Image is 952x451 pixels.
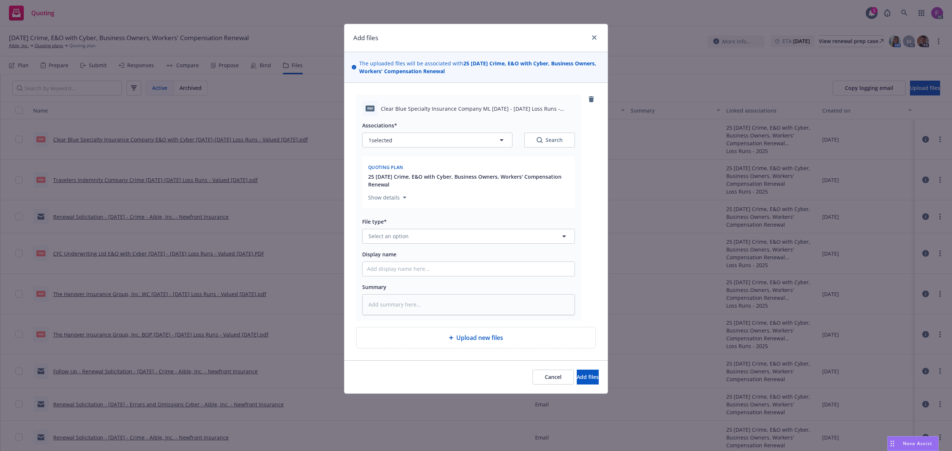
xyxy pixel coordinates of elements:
span: Add files [577,373,599,380]
button: Select an option [362,229,575,244]
a: close [590,33,599,42]
button: SearchSearch [524,133,575,147]
span: Select an option [369,232,409,240]
span: File type* [362,218,387,225]
span: Display name [362,251,396,258]
button: Add files [577,370,599,385]
svg: Search [537,137,543,143]
div: Upload new files [356,327,596,348]
span: Cancel [545,373,562,380]
span: Clear Blue Specialty Insurance Company ML [DATE] - [DATE] Loss Runs - Valued [DATE].PDF [381,105,575,113]
span: Upload new files [456,333,503,342]
button: Show details [365,193,409,202]
span: The uploaded files will be associated with [359,59,600,75]
span: Associations* [362,122,397,129]
button: 25 [DATE] Crime, E&O with Cyber, Business Owners, Workers' Compensation Renewal [368,173,570,188]
div: Drag to move [888,437,897,451]
a: remove [587,95,596,104]
div: Search [537,136,563,144]
span: Nova Assist [903,440,932,447]
button: Nova Assist [887,436,939,451]
span: PDF [366,106,374,111]
span: 1 selected [369,136,392,144]
span: Quoting plan [368,164,403,171]
button: Cancel [533,370,574,385]
span: Summary [362,283,386,291]
strong: 25 [DATE] Crime, E&O with Cyber, Business Owners, Workers' Compensation Renewal [359,60,596,75]
input: Add display name here... [363,262,575,276]
h1: Add files [353,33,378,43]
button: 1selected [362,133,512,147]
